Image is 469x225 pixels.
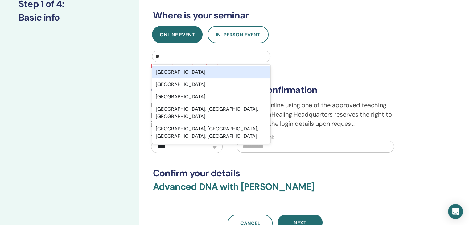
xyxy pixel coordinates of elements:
div: [GEOGRAPHIC_DATA], [GEOGRAPHIC_DATA], [GEOGRAPHIC_DATA], [GEOGRAPHIC_DATA] [152,123,270,142]
p: I confirm that I am teaching this seminar online using one of the approved teaching platforms bel... [151,100,399,128]
span: In-Person Event [216,31,260,38]
div: [GEOGRAPHIC_DATA], [GEOGRAPHIC_DATA], [GEOGRAPHIC_DATA] [152,103,270,123]
div: Open Intercom Messenger [448,204,463,219]
span: New seminar requires a location [147,62,403,70]
h3: Where is your seminar [153,10,397,21]
label: Video streaming service [151,133,206,141]
div: [GEOGRAPHIC_DATA] [152,78,270,91]
h3: Confirm your details [153,168,397,179]
h3: Advanced DNA with [PERSON_NAME] [153,181,397,200]
div: [GEOGRAPHIC_DATA] [152,66,270,78]
h3: Online Teaching Platform Confirmation [151,84,399,96]
h3: Basic info [19,12,120,23]
button: In-Person Event [208,26,269,43]
div: [GEOGRAPHIC_DATA] [152,91,270,103]
span: Online Event [160,31,195,38]
button: Online Event [152,26,203,43]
